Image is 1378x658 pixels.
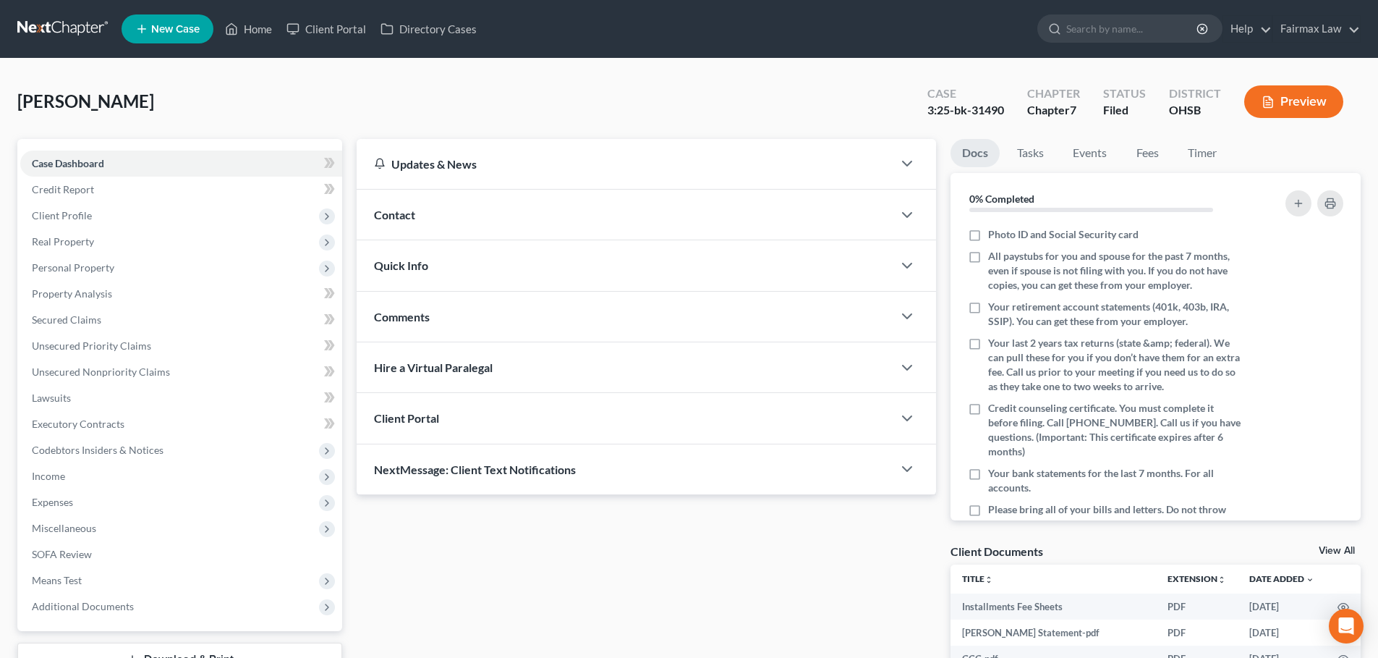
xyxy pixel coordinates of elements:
[927,85,1004,102] div: Case
[1223,16,1272,42] a: Help
[20,411,342,437] a: Executory Contracts
[32,444,163,456] span: Codebtors Insiders & Notices
[1169,85,1221,102] div: District
[374,310,430,324] span: Comments
[32,392,71,404] span: Lawsuits
[1217,575,1226,584] i: unfold_more
[1329,609,1364,644] div: Open Intercom Messenger
[1319,546,1355,556] a: View All
[20,307,342,333] a: Secured Claims
[984,575,993,584] i: unfold_more
[374,360,493,374] span: Hire a Virtual Paralegal
[1005,139,1055,167] a: Tasks
[374,258,428,272] span: Quick Info
[20,385,342,411] a: Lawsuits
[1156,620,1238,646] td: PDF
[950,594,1156,620] td: Installments Fee Sheets
[988,336,1246,394] span: Your last 2 years tax returns (state &amp; federal). We can pull these for you if you don’t have ...
[32,287,112,300] span: Property Analysis
[20,281,342,307] a: Property Analysis
[20,177,342,203] a: Credit Report
[1124,139,1170,167] a: Fees
[1066,15,1199,42] input: Search by name...
[969,193,1034,205] strong: 0% Completed
[950,620,1156,646] td: [PERSON_NAME] Statement-pdf
[32,183,94,195] span: Credit Report
[988,401,1246,459] span: Credit counseling certificate. You must complete it before filing. Call [PHONE_NUMBER]. Call us i...
[1238,620,1326,646] td: [DATE]
[950,544,1043,559] div: Client Documents
[1168,573,1226,584] a: Extensionunfold_more
[988,502,1246,531] span: Please bring all of your bills and letters. Do not throw them away.
[1070,103,1076,117] span: 7
[374,463,576,476] span: NextMessage: Client Text Notifications
[32,235,94,248] span: Real Property
[988,300,1246,329] span: Your retirement account statements (401k, 403b, IRA, SSIP). You can get these from your employer.
[1103,102,1146,119] div: Filed
[988,466,1246,495] span: Your bank statements for the last 7 months. For all accounts.
[32,522,96,534] span: Miscellaneous
[1249,573,1314,584] a: Date Added expand_more
[32,313,101,326] span: Secured Claims
[151,24,200,35] span: New Case
[988,227,1139,242] span: Photo ID and Social Security card
[20,359,342,385] a: Unsecured Nonpriority Claims
[374,156,875,172] div: Updates & News
[374,411,439,425] span: Client Portal
[32,209,92,222] span: Client Profile
[1306,575,1314,584] i: expand_more
[32,470,65,482] span: Income
[218,16,279,42] a: Home
[32,418,124,430] span: Executory Contracts
[17,90,154,111] span: [PERSON_NAME]
[20,541,342,568] a: SOFA Review
[279,16,373,42] a: Client Portal
[1061,139,1118,167] a: Events
[1169,102,1221,119] div: OHSB
[32,261,114,274] span: Personal Property
[32,600,134,612] span: Additional Documents
[32,574,82,586] span: Means Test
[1176,139,1228,167] a: Timer
[374,208,415,222] span: Contact
[1156,594,1238,620] td: PDF
[373,16,484,42] a: Directory Cases
[1273,16,1360,42] a: Fairmax Law
[1103,85,1146,102] div: Status
[32,157,104,169] span: Case Dashboard
[32,339,151,352] span: Unsecured Priority Claims
[1027,85,1080,102] div: Chapter
[32,366,170,378] span: Unsecured Nonpriority Claims
[1238,594,1326,620] td: [DATE]
[988,249,1246,292] span: All paystubs for you and spouse for the past 7 months, even if spouse is not filing with you. If ...
[32,496,73,508] span: Expenses
[1244,85,1343,118] button: Preview
[950,139,1000,167] a: Docs
[962,573,993,584] a: Titleunfold_more
[32,548,92,560] span: SOFA Review
[20,333,342,359] a: Unsecured Priority Claims
[20,151,342,177] a: Case Dashboard
[927,102,1004,119] div: 3:25-bk-31490
[1027,102,1080,119] div: Chapter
